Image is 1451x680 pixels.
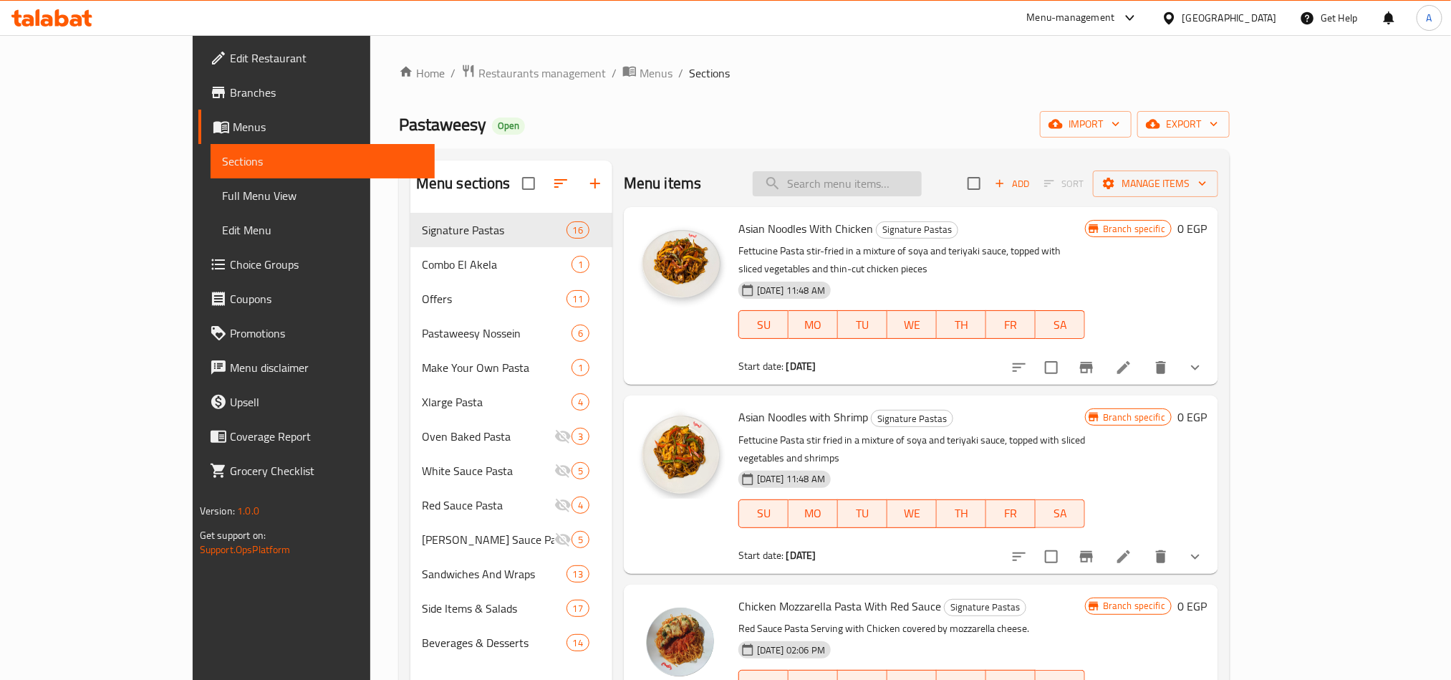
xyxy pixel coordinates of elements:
[1178,350,1213,385] button: show more
[612,64,617,82] li: /
[422,531,554,548] span: [PERSON_NAME] Sauce Pasta
[230,290,423,307] span: Coupons
[410,591,612,626] div: Side Items & Salads17
[410,350,612,385] div: Make Your Own Pasta1
[989,173,1035,195] button: Add
[745,315,783,335] span: SU
[893,315,931,335] span: WE
[745,503,783,524] span: SU
[738,310,789,339] button: SU
[567,565,589,583] div: items
[1187,359,1204,376] svg: Show Choices
[1097,411,1171,424] span: Branch specific
[738,431,1085,467] p: Fettucine Pasta stir fried in a mixture of soya and teriyaki sauce, topped with sliced vegetables...
[876,221,958,239] div: Signature Pastas
[572,396,589,409] span: 4
[230,393,423,411] span: Upsell
[198,385,435,419] a: Upsell
[1002,350,1036,385] button: sort-choices
[738,620,1085,638] p: Red Sauce Pasta Serving with Chicken covered by mozzarella cheese.
[872,411,953,427] span: Signature Pastas
[1051,115,1120,133] span: import
[738,595,941,617] span: Chicken Mozzarella Pasta With Red Sauce
[1115,359,1132,376] a: Edit menu item
[1093,171,1218,197] button: Manage items
[410,247,612,282] div: Combo El Akela1
[1182,10,1277,26] div: [GEOGRAPHIC_DATA]
[993,176,1031,192] span: Add
[422,256,572,273] div: Combo El Akela
[567,224,589,237] span: 16
[211,213,435,247] a: Edit Menu
[1069,540,1104,574] button: Branch-specific-item
[198,282,435,316] a: Coupons
[572,256,589,273] div: items
[422,634,567,651] div: Beverages & Desserts
[635,219,727,310] img: Asian Noodles With Chicken
[1036,353,1066,383] span: Select to update
[222,187,423,204] span: Full Menu View
[1177,596,1207,616] h6: 0 EGP
[794,315,832,335] span: MO
[572,499,589,512] span: 4
[554,462,572,479] svg: Inactive section
[422,600,567,617] div: Side Items & Salads
[1177,407,1207,427] h6: 0 EGP
[751,643,831,657] span: [DATE] 02:06 PM
[422,359,572,376] span: Make Your Own Pasta
[786,357,816,375] b: [DATE]
[751,284,831,297] span: [DATE] 11:48 AM
[572,361,589,375] span: 1
[198,41,435,75] a: Edit Restaurant
[751,472,831,486] span: [DATE] 11:48 AM
[1187,548,1204,565] svg: Show Choices
[422,565,567,583] span: Sandwiches And Wraps
[738,357,784,375] span: Start date:
[989,173,1035,195] span: Add item
[422,393,572,411] span: Xlarge Pasta
[198,316,435,350] a: Promotions
[572,393,589,411] div: items
[1115,548,1132,565] a: Edit menu item
[222,221,423,239] span: Edit Menu
[943,503,980,524] span: TH
[1035,173,1093,195] span: Select section first
[198,75,435,110] a: Branches
[422,325,572,342] div: Pastaweesy Nossein
[567,636,589,650] span: 14
[567,600,589,617] div: items
[514,168,544,198] span: Select all sections
[572,497,589,514] div: items
[222,153,423,170] span: Sections
[198,110,435,144] a: Menus
[422,290,567,307] span: Offers
[1178,540,1213,574] button: show more
[492,118,525,135] div: Open
[1097,222,1171,236] span: Branch specific
[422,462,554,479] span: White Sauce Pasta
[200,502,235,520] span: Version:
[237,502,259,520] span: 1.0.0
[422,428,554,445] span: Oven Baked Pasta
[567,290,589,307] div: items
[410,207,612,666] nav: Menu sections
[230,428,423,445] span: Coverage Report
[567,568,589,581] span: 13
[416,173,511,194] h2: Menu sections
[944,599,1026,616] div: Signature Pastas
[838,310,887,339] button: TU
[789,499,838,528] button: MO
[572,464,589,478] span: 5
[233,118,423,135] span: Menus
[492,120,525,132] span: Open
[567,602,589,616] span: 17
[1149,115,1218,133] span: export
[422,531,554,548] div: Curry Sauce Pasta
[230,49,423,67] span: Edit Restaurant
[959,168,989,198] span: Select section
[422,497,554,514] span: Red Sauce Pasta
